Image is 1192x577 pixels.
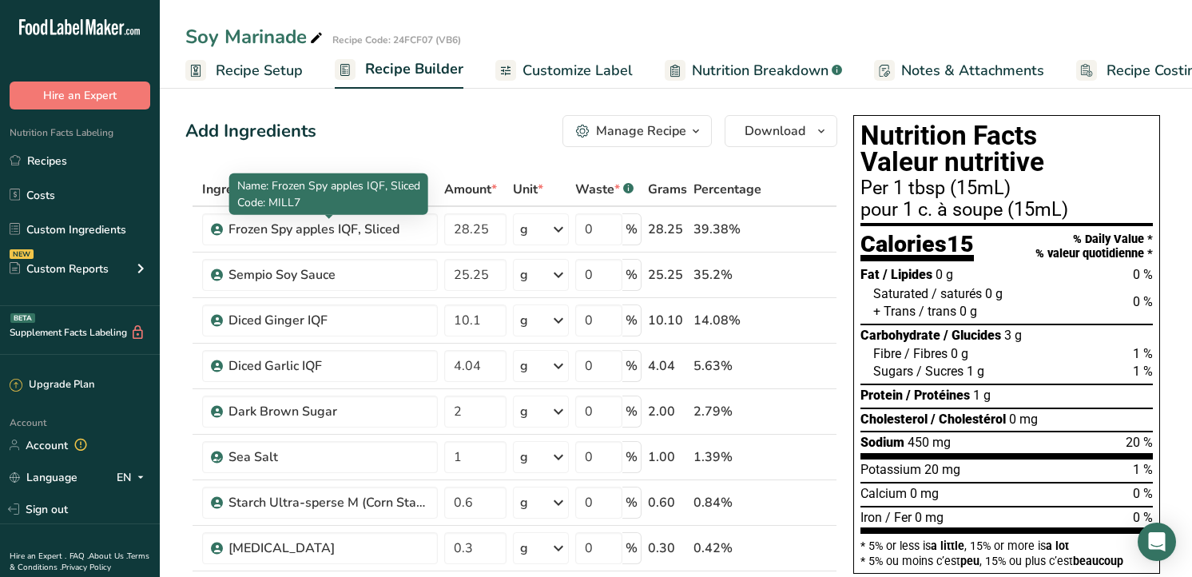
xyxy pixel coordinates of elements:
[901,60,1044,82] span: Notes & Attachments
[924,462,960,477] span: 20 mg
[520,402,528,421] div: g
[693,493,761,512] div: 0.84%
[860,122,1153,176] h1: Nutrition Facts Valeur nutritive
[520,493,528,512] div: g
[648,311,687,330] div: 10.10
[860,201,1153,220] div: pour 1 c. à soupe (15mL)
[522,60,633,82] span: Customize Label
[947,230,974,257] span: 15
[944,328,1001,343] span: / Glucides
[365,58,463,80] span: Recipe Builder
[1035,233,1153,261] div: % Daily Value * % valeur quotidienne *
[693,265,761,285] div: 35.2%
[906,388,970,403] span: / Protéines
[520,220,528,239] div: g
[520,311,528,330] div: g
[228,539,428,558] div: [MEDICAL_DATA]
[860,388,903,403] span: Protein
[513,180,543,199] span: Unit
[10,551,66,562] a: Hire an Expert .
[117,468,150,487] div: EN
[916,364,964,379] span: / Sucres
[665,53,842,89] a: Nutrition Breakdown
[936,267,953,282] span: 0 g
[228,356,428,376] div: Diced Garlic IQF
[693,356,761,376] div: 5.63%
[1133,486,1153,501] span: 0 %
[873,346,901,361] span: Fibre
[919,304,956,319] span: / trans
[874,53,1044,89] a: Notes & Attachments
[10,377,94,393] div: Upgrade Plan
[444,180,497,199] span: Amount
[883,267,932,282] span: / Lipides
[931,412,1006,427] span: / Cholestérol
[1046,539,1069,552] span: a lot
[495,53,633,89] a: Customize Label
[885,510,912,525] span: / Fer
[202,180,269,199] span: Ingredient
[10,313,35,323] div: BETA
[216,60,303,82] span: Recipe Setup
[228,448,428,467] div: Sea Salt
[237,178,420,193] span: Name: Frozen Spy apples IQF, Sliced
[185,53,303,89] a: Recipe Setup
[648,539,687,558] div: 0.30
[1004,328,1022,343] span: 3 g
[860,486,907,501] span: Calcium
[562,115,712,147] button: Manage Recipe
[1133,346,1153,361] span: 1 %
[873,286,928,301] span: Saturated
[648,448,687,467] div: 1.00
[745,121,805,141] span: Download
[335,51,463,90] a: Recipe Builder
[860,555,1153,567] div: * 5% ou moins c’est , 15% ou plus c’est
[332,33,461,47] div: Recipe Code: 24FCF07 (VB6)
[1009,412,1038,427] span: 0 mg
[648,356,687,376] div: 4.04
[648,265,687,285] div: 25.25
[185,118,316,145] div: Add Ingredients
[648,180,687,199] span: Grams
[960,304,977,319] span: 0 g
[10,82,150,109] button: Hire an Expert
[648,402,687,421] div: 2.00
[860,233,974,262] div: Calories
[973,388,991,403] span: 1 g
[648,493,687,512] div: 0.60
[960,555,979,567] span: peu
[725,115,837,147] button: Download
[228,493,428,512] div: Starch Ultra-sperse M (Corn Starch)
[1133,294,1153,309] span: 0 %
[228,402,428,421] div: Dark Brown Sugar
[62,562,111,573] a: Privacy Policy
[860,510,882,525] span: Iron
[693,311,761,330] div: 14.08%
[951,346,968,361] span: 0 g
[904,346,948,361] span: / Fibres
[873,304,916,319] span: + Trans
[70,551,89,562] a: FAQ .
[520,356,528,376] div: g
[520,539,528,558] div: g
[860,179,1153,198] div: Per 1 tbsp (15mL)
[915,510,944,525] span: 0 mg
[10,261,109,277] div: Custom Reports
[932,286,982,301] span: / saturés
[693,448,761,467] div: 1.39%
[693,402,761,421] div: 2.79%
[860,435,904,450] span: Sodium
[575,180,634,199] div: Waste
[228,220,428,239] div: Frozen Spy apples IQF, Sliced
[910,486,939,501] span: 0 mg
[185,22,326,51] div: Soy Marinade
[1133,267,1153,282] span: 0 %
[873,364,913,379] span: Sugars
[693,220,761,239] div: 39.38%
[860,534,1153,567] section: * 5% or less is , 15% or more is
[692,60,828,82] span: Nutrition Breakdown
[520,448,528,467] div: g
[860,462,921,477] span: Potassium
[228,311,428,330] div: Diced Ginger IQF
[10,551,149,573] a: Terms & Conditions .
